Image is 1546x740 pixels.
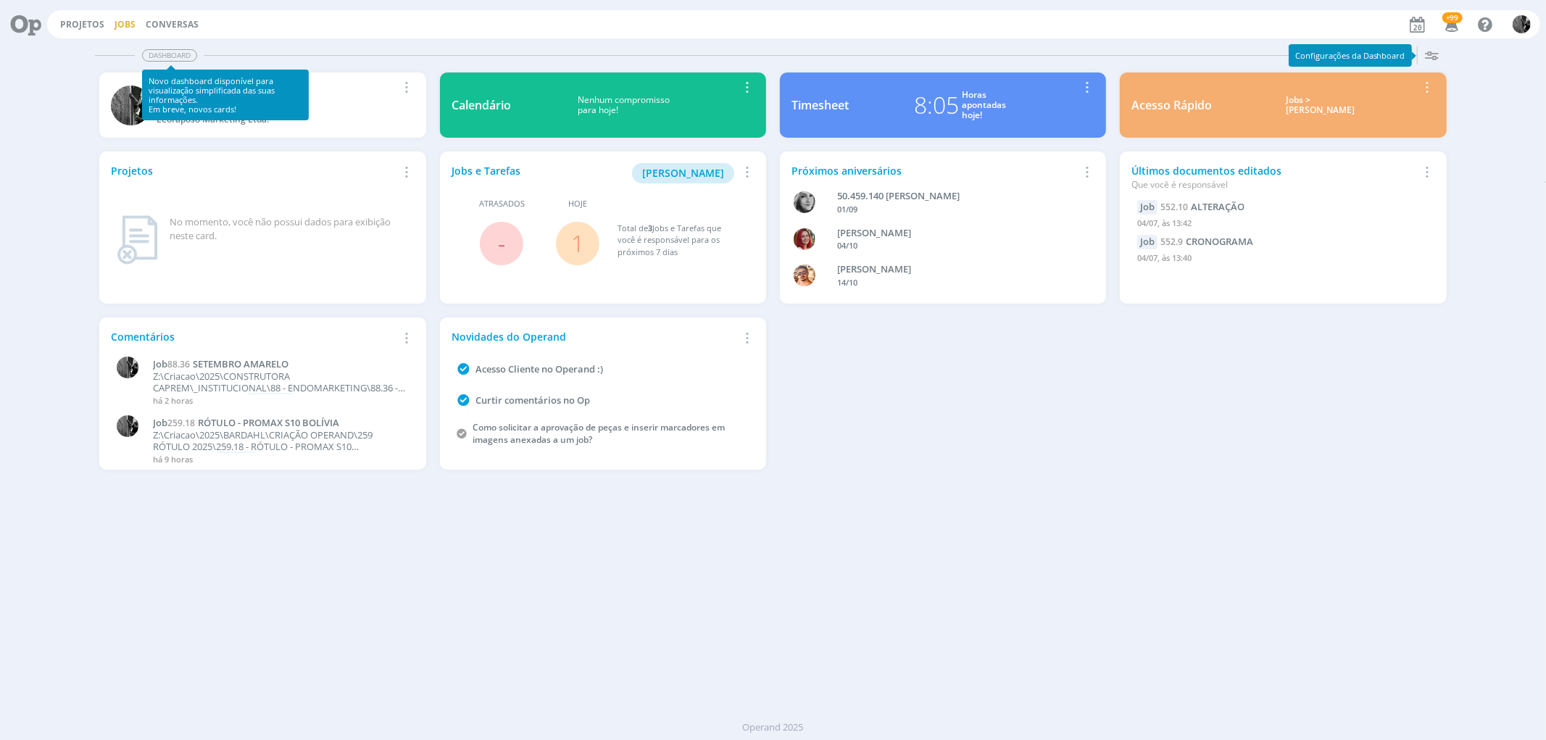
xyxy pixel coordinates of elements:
a: Curtir comentários no Op [475,394,590,407]
div: Calendário [452,96,511,114]
div: 8:05 [914,88,959,122]
a: 552.9CRONOGRAMA [1160,235,1253,248]
div: Novidades do Operand [452,329,738,344]
div: Acesso Rápido [1131,96,1212,114]
span: SETEMBRO AMARELO [193,357,288,370]
span: 3 [648,223,652,233]
button: +99 [1436,12,1466,38]
span: RÓTULO - PROMAX S10 BOLÍVIA [198,416,339,429]
div: Últimos documentos editados [1131,163,1418,191]
div: Projetos [111,163,397,178]
div: VICTOR MIRON COUTO [838,262,1072,277]
a: P[PERSON_NAME]Designer Gráfico PlenoLeoraposo Marketing Ltda. [99,72,425,138]
a: Conversas [146,18,199,30]
button: Conversas [141,19,203,30]
span: +99 [1442,12,1463,23]
div: GIOVANA DE OLIVEIRA PERSINOTI [838,226,1072,241]
span: Hoje [568,198,587,210]
div: Novo dashboard disponível para visualização simplificada das suas informações. Em breve, novos ca... [149,76,302,115]
img: dashboard_not_found.png [117,215,158,265]
a: Job88.36SETEMBRO AMARELO [153,359,406,370]
div: Job [1137,235,1158,249]
a: 1 [571,228,584,259]
div: 50.459.140 JANAÍNA LUNA FERRO [838,189,1072,204]
img: J [794,191,815,213]
a: Timesheet8:05Horasapontadashoje! [780,72,1106,138]
a: 552.10ALTERAÇÃO [1160,200,1244,213]
div: Total de Jobs e Tarefas que você é responsável para os próximos 7 dias [618,223,740,259]
img: G [794,228,815,250]
div: Configurações da Dashboard [1289,44,1412,67]
img: P [117,415,138,437]
span: 88.36 [167,358,190,370]
span: há 9 horas [153,454,193,465]
span: Atrasados [479,198,525,210]
a: Projetos [60,18,104,30]
span: 552.10 [1160,201,1188,213]
div: 04/07, às 13:40 [1137,249,1429,270]
span: - [498,228,505,259]
img: P [117,357,138,378]
a: Acesso Cliente no Operand :) [475,362,603,375]
div: Job [1137,200,1158,215]
div: Nenhum compromisso para hoje! [511,95,738,116]
span: CRONOGRAMA [1186,235,1253,248]
span: 259.18 [167,417,195,429]
div: Próximos aniversários [791,163,1078,178]
img: P [111,86,151,125]
span: @Gabriela [249,393,293,406]
div: Que você é responsável [1131,178,1418,191]
div: Horas apontadas hoje! [962,90,1006,121]
div: No momento, você não possui dados para exibição neste card. [170,215,408,244]
a: Job259.18RÓTULO - PROMAX S10 BOLÍVIA [153,417,406,429]
button: P [1512,12,1532,37]
a: Como solicitar a aprovação de peças e inserir marcadores em imagens anexadas a um job? [473,421,725,446]
span: Dashboard [142,49,197,62]
span: ALTERAÇÃO [1191,200,1244,213]
div: Jobs > [PERSON_NAME] [1223,95,1418,116]
button: [PERSON_NAME] [632,163,734,183]
span: há 2 horas [153,395,193,406]
span: 01/09 [838,204,858,215]
span: 552.9 [1160,236,1183,248]
span: 04/10 [838,240,858,251]
p: Z:\Criacao\2025\BARDAHL\CRIAÇÃO OPERAND\259 RÓTULO 2025\259.18 - RÓTULO - PROMAX S10 BOLÍVIA\Baixa [153,430,406,452]
a: Jobs [115,18,136,30]
img: P [1513,15,1531,33]
button: Projetos [56,19,109,30]
a: [PERSON_NAME] [632,165,734,179]
img: V [794,265,815,286]
span: @Suelen [217,452,255,465]
div: 04/07, às 13:42 [1137,215,1429,236]
span: 14/10 [838,277,858,288]
span: [PERSON_NAME] [642,166,724,180]
div: Comentários [111,329,397,344]
div: Jobs e Tarefas [452,163,738,183]
div: Timesheet [791,96,849,114]
p: Z:\Criacao\2025\CONSTRUTORA CAPREM\_INSTITUCIONAL\88 - ENDOMARKETING\88.36 - SETEMBRO AMARELO [153,371,406,394]
button: Jobs [110,19,140,30]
